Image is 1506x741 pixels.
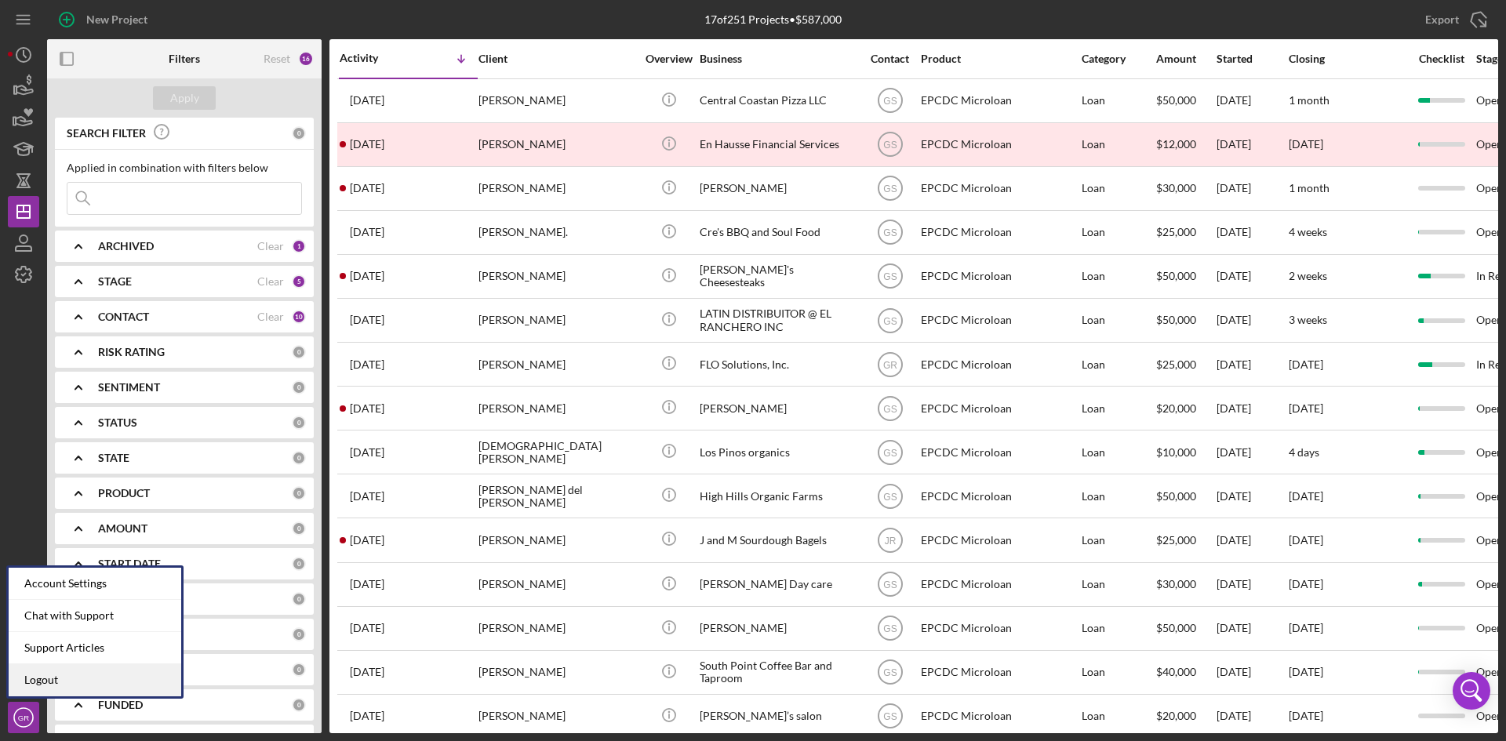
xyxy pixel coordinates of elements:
time: [DATE] [1289,358,1323,371]
b: START DATE [98,558,161,570]
time: [DATE] [1289,709,1323,722]
button: Export [1410,4,1498,35]
div: $25,000 [1156,212,1215,253]
time: 2025-08-08 01:03 [350,94,384,107]
time: 1 month [1289,93,1330,107]
div: Activity [340,52,409,64]
text: GS [883,315,897,326]
div: Clear [257,240,284,252]
time: [DATE] [1289,533,1323,547]
time: 2025-08-06 21:03 [350,182,384,194]
time: 2 weeks [1289,269,1327,282]
div: [DATE] [1217,124,1287,165]
div: LATIN DISTRIBUITOR @ EL RANCHERO INC [700,300,857,341]
time: 2025-03-11 17:28 [350,578,384,590]
div: Started [1217,53,1287,65]
div: EPCDC Microloan [921,212,1078,253]
div: High Hills Organic Farms [700,475,857,517]
div: Amount [1156,53,1215,65]
div: [DATE] [1217,80,1287,122]
div: [DATE] [1217,608,1287,649]
b: SENTIMENT [98,381,160,394]
text: GS [883,623,897,634]
div: [PERSON_NAME] [478,343,635,385]
time: 2024-12-19 20:25 [350,666,384,678]
b: PRODUCT [98,487,150,499]
time: 2025-07-09 18:09 [350,358,384,371]
div: $50,000 [1156,256,1215,297]
div: Loan [1082,564,1155,605]
text: GS [883,183,897,194]
div: 0 [292,627,306,641]
div: Loan [1082,519,1155,561]
b: STATUS [98,416,137,429]
div: [DATE] [1217,475,1287,517]
div: EPCDC Microloan [921,168,1078,209]
div: Product [921,53,1078,65]
div: EPCDC Microloan [921,256,1078,297]
text: GS [883,227,897,238]
div: [PERSON_NAME]. [478,212,635,253]
div: $20,000 [1156,696,1215,737]
button: GR [8,702,39,733]
text: GS [883,96,897,107]
div: 0 [292,486,306,500]
div: [PERSON_NAME] del [PERSON_NAME] [478,475,635,517]
div: [DATE] [1217,212,1287,253]
a: Logout [9,664,181,696]
div: EPCDC Microloan [921,387,1078,429]
div: Applied in combination with filters below [67,162,302,174]
div: 0 [292,592,306,606]
div: [PERSON_NAME] [478,696,635,737]
div: [PERSON_NAME] [478,387,635,429]
div: $25,000 [1156,519,1215,561]
time: 2025-06-16 18:03 [350,490,384,503]
div: $10,000 [1156,431,1215,473]
div: Loan [1082,343,1155,385]
div: [DATE] [1217,431,1287,473]
div: 0 [292,557,306,571]
div: EPCDC Microloan [921,652,1078,693]
b: FUNDED [98,699,143,711]
div: J and M Sourdough Bagels [700,519,857,561]
div: Client [478,53,635,65]
div: 0 [292,345,306,359]
time: [DATE] [1289,137,1323,151]
div: $50,000 [1156,80,1215,122]
div: Loan [1082,300,1155,341]
div: Cre's BBQ and Soul Food [700,212,857,253]
div: EPCDC Microloan [921,80,1078,122]
time: [DATE] [1289,401,1323,415]
div: Chat with Support [9,600,181,632]
time: [DATE] [1289,577,1323,590]
b: CONTACT [98,311,149,323]
div: [PERSON_NAME] [700,608,857,649]
div: 0 [292,521,306,536]
div: Export [1425,4,1459,35]
div: Account Settings [9,568,181,600]
time: 2025-07-24 17:57 [350,226,384,238]
div: $50,000 [1156,300,1215,341]
div: Loan [1082,80,1155,122]
time: 2025-07-23 01:49 [350,270,384,282]
text: GS [883,667,897,678]
div: Loan [1082,256,1155,297]
div: Loan [1082,124,1155,165]
div: [DATE] [1217,652,1287,693]
time: 2025-01-30 05:01 [350,622,384,634]
div: [DATE] [1217,168,1287,209]
button: Apply [153,86,216,110]
div: 0 [292,380,306,394]
b: STAGE [98,275,132,288]
div: [PERSON_NAME] [478,124,635,165]
time: 2025-07-17 21:33 [350,314,384,326]
div: Loan [1082,168,1155,209]
div: [PERSON_NAME] Day care [700,564,857,605]
div: Apply [170,86,199,110]
div: FLO Solutions, Inc. [700,343,857,385]
div: EPCDC Microloan [921,519,1078,561]
div: 0 [292,663,306,677]
div: [DATE] [1217,696,1287,737]
time: 2025-07-01 04:14 [350,446,384,459]
div: Los Pinos organics [700,431,857,473]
